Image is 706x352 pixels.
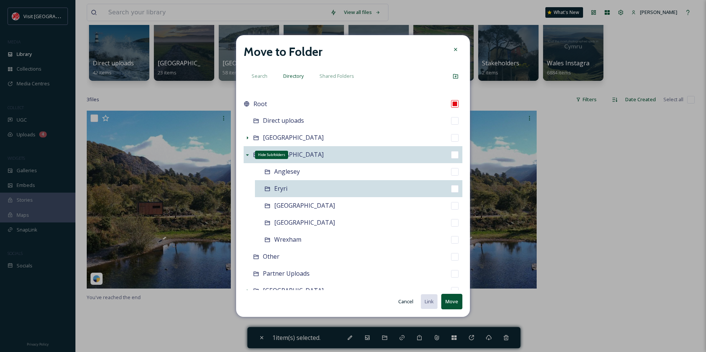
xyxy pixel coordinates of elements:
[263,150,324,159] span: [GEOGRAPHIC_DATA]
[274,218,335,227] span: [GEOGRAPHIC_DATA]
[244,43,322,61] h2: Move to Folder
[263,116,304,125] span: Direct uploads
[263,269,310,278] span: Partner Uploads
[253,99,267,108] span: Root
[421,294,437,309] button: Link
[263,286,324,295] span: [GEOGRAPHIC_DATA]
[255,151,288,159] div: Hide Subfolders
[274,201,335,210] span: [GEOGRAPHIC_DATA]
[274,167,300,176] span: Anglesey
[263,252,279,261] span: Other
[441,294,462,309] button: Move
[394,294,417,309] button: Cancel
[274,235,301,244] span: Wrexham
[283,73,304,80] span: Directory
[252,73,267,80] span: Search
[263,133,324,142] span: [GEOGRAPHIC_DATA]
[274,184,287,193] span: Eryri
[319,73,354,80] span: Shared Folders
